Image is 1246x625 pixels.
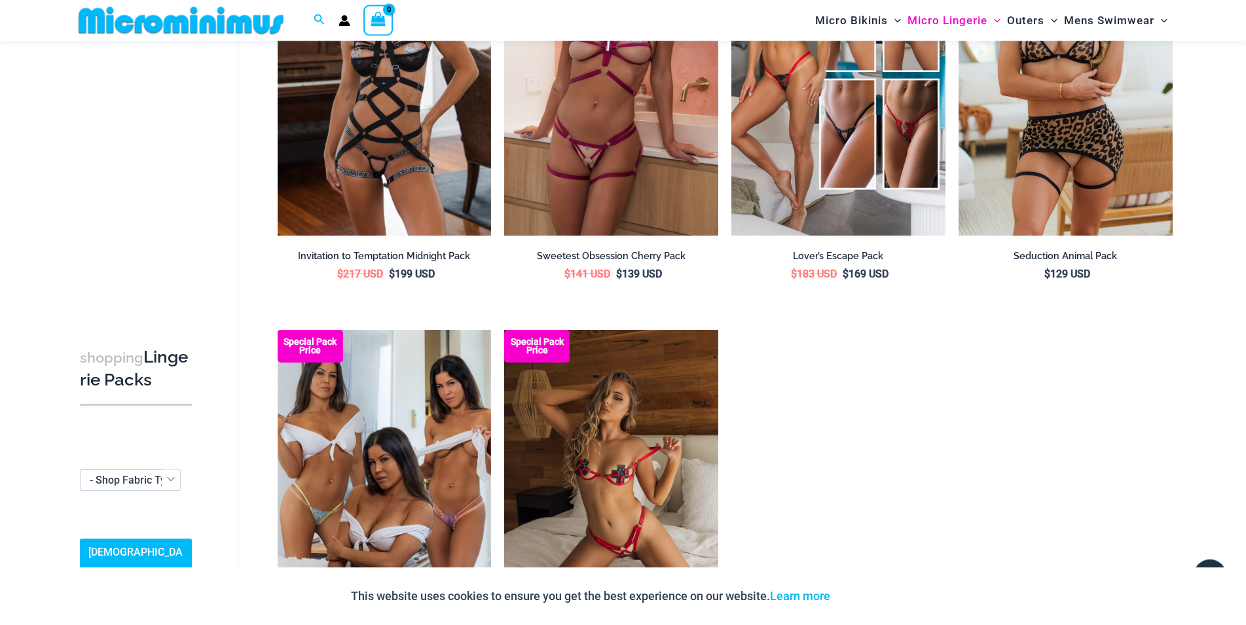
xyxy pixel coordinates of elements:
[1004,4,1061,37] a: OutersMenu ToggleMenu Toggle
[843,268,849,280] span: $
[504,250,718,267] a: Sweetest Obsession Cherry Pack
[904,4,1004,37] a: Micro LingerieMenu ToggleMenu Toggle
[80,539,192,588] a: [DEMOGRAPHIC_DATA] Sizing Guide
[815,4,888,37] span: Micro Bikinis
[843,268,889,280] bdi: 169 USD
[1044,268,1090,280] bdi: 129 USD
[810,2,1173,39] nav: Site Navigation
[314,12,325,29] a: Search icon link
[987,4,1000,37] span: Menu Toggle
[907,4,987,37] span: Micro Lingerie
[1044,4,1057,37] span: Menu Toggle
[770,589,830,603] a: Learn more
[731,250,945,262] h2: Lover’s Escape Pack
[1154,4,1167,37] span: Menu Toggle
[80,349,143,366] span: shopping
[81,470,180,490] span: - Shop Fabric Type
[73,6,289,35] img: MM SHOP LOGO FLAT
[389,268,435,280] bdi: 199 USD
[1044,268,1050,280] span: $
[337,268,383,280] bdi: 217 USD
[504,250,718,262] h2: Sweetest Obsession Cherry Pack
[1064,4,1154,37] span: Mens Swimwear
[791,268,837,280] bdi: 183 USD
[504,338,570,355] b: Special Pack Price
[80,469,181,491] span: - Shop Fabric Type
[339,15,350,27] a: Account icon link
[80,44,198,306] iframe: TrustedSite Certified
[80,346,192,391] h3: Lingerie Packs
[278,338,343,355] b: Special Pack Price
[337,268,343,280] span: $
[363,5,394,35] a: View Shopping Cart, empty
[564,268,610,280] bdi: 141 USD
[840,580,896,612] button: Accept
[616,268,662,280] bdi: 139 USD
[90,474,177,486] span: - Shop Fabric Type
[278,250,492,262] h2: Invitation to Temptation Midnight Pack
[1061,4,1171,37] a: Mens SwimwearMenu ToggleMenu Toggle
[888,4,901,37] span: Menu Toggle
[959,250,1173,267] a: Seduction Animal Pack
[1007,4,1044,37] span: Outers
[351,586,830,606] p: This website uses cookies to ensure you get the best experience on our website.
[278,250,492,267] a: Invitation to Temptation Midnight Pack
[959,250,1173,262] h2: Seduction Animal Pack
[616,268,622,280] span: $
[812,4,904,37] a: Micro BikinisMenu ToggleMenu Toggle
[389,268,395,280] span: $
[791,268,797,280] span: $
[731,250,945,267] a: Lover’s Escape Pack
[564,268,570,280] span: $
